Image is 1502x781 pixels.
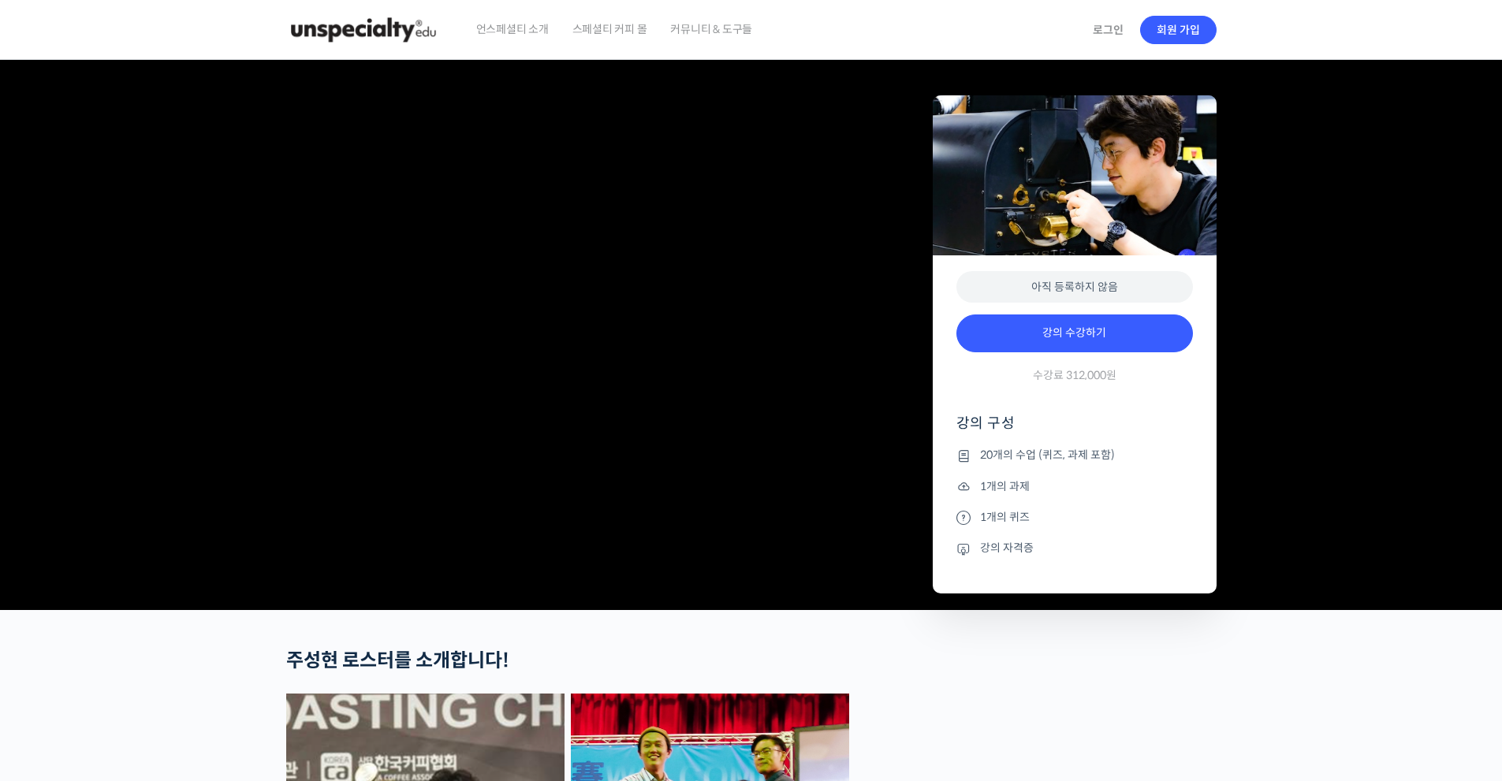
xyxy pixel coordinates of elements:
[1140,16,1217,44] a: 회원 가입
[1033,368,1116,383] span: 수강료 312,000원
[956,314,1193,352] a: 강의 수강하기
[956,271,1193,303] div: 아직 등록하지 않음
[1083,12,1133,48] a: 로그인
[286,649,509,672] strong: 주성현 로스터를 소개합니다!
[956,414,1193,445] h4: 강의 구성
[956,477,1193,496] li: 1개의 과제
[956,508,1193,526] li: 1개의 퀴즈
[956,446,1193,465] li: 20개의 수업 (퀴즈, 과제 포함)
[956,539,1193,558] li: 강의 자격증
